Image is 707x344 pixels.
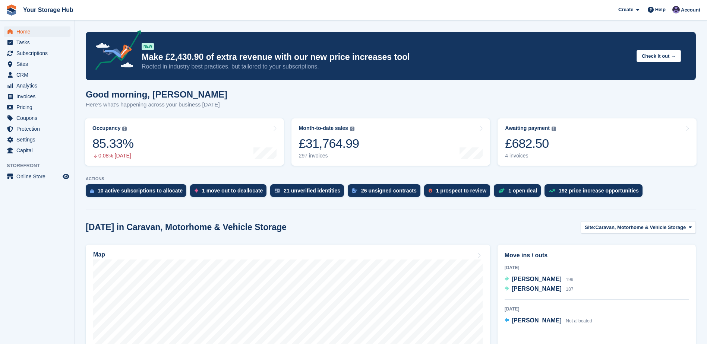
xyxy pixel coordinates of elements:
a: menu [4,37,70,48]
a: 21 unverified identities [270,184,348,201]
p: Here's what's happening across your business [DATE] [86,101,227,109]
span: Home [16,26,61,37]
a: menu [4,102,70,112]
p: Rooted in industry best practices, but tailored to your subscriptions. [142,63,631,71]
img: icon-info-grey-7440780725fd019a000dd9b08b2336e03edf1995a4989e88bcd33f0948082b44.svg [552,127,556,131]
span: Coupons [16,113,61,123]
span: 187 [566,287,573,292]
h2: Map [93,251,105,258]
div: [DATE] [505,264,689,271]
div: [DATE] [505,306,689,312]
span: Storefront [7,162,74,169]
a: 192 price increase opportunities [545,184,646,201]
div: £31,764.99 [299,136,359,151]
img: icon-info-grey-7440780725fd019a000dd9b08b2336e03edf1995a4989e88bcd33f0948082b44.svg [122,127,127,131]
a: Preview store [61,172,70,181]
img: stora-icon-8386f47178a22dfd0bd8f6a31ec36ba5ce8667c1dd55bd0f319d3a0aa187defe.svg [6,4,17,16]
span: Site: [585,224,595,231]
div: 192 price increase opportunities [559,188,639,194]
img: Liam Beddard [672,6,680,13]
span: Sites [16,59,61,69]
button: Site: Caravan, Motorhome & Vehicle Storage [581,221,696,233]
span: Account [681,6,700,14]
div: £682.50 [505,136,556,151]
img: active_subscription_to_allocate_icon-d502201f5373d7db506a760aba3b589e785aa758c864c3986d89f69b8ff3... [90,188,94,193]
span: [PERSON_NAME] [512,286,562,292]
a: menu [4,48,70,58]
div: 10 active subscriptions to allocate [98,188,183,194]
span: CRM [16,70,61,80]
img: move_outs_to_deallocate_icon-f764333ba52eb49d3ac5e1228854f67142a1ed5810a6f6cc68b1a99e826820c5.svg [195,188,198,193]
a: menu [4,145,70,156]
a: Awaiting payment £682.50 4 invoices [498,118,697,166]
a: menu [4,91,70,102]
p: ACTIONS [86,176,696,181]
h2: [DATE] in Caravan, Motorhome & Vehicle Storage [86,222,287,232]
div: 297 invoices [299,153,359,159]
span: Capital [16,145,61,156]
div: 85.33% [92,136,133,151]
img: prospect-51fa495bee0391a8d652442698ab0144808aea92771e9ea1ae160a38d050c398.svg [429,188,432,193]
span: Invoices [16,91,61,102]
a: 26 unsigned contracts [348,184,424,201]
img: deal-1b604bf984904fb50ccaf53a9ad4b4a5d6e5aea283cecdc64d6e3604feb123c2.svg [498,188,505,193]
a: menu [4,124,70,134]
span: [PERSON_NAME] [512,317,562,324]
span: Analytics [16,80,61,91]
a: Your Storage Hub [20,4,76,16]
div: 26 unsigned contracts [361,188,417,194]
a: menu [4,59,70,69]
span: Not allocated [566,318,592,324]
span: Tasks [16,37,61,48]
a: menu [4,134,70,145]
button: Check it out → [637,50,681,62]
span: Help [655,6,666,13]
a: menu [4,171,70,182]
a: 1 prospect to review [424,184,494,201]
a: Occupancy 85.33% 0.08% [DATE] [85,118,284,166]
a: menu [4,26,70,37]
a: 1 move out to deallocate [190,184,270,201]
a: [PERSON_NAME] Not allocated [505,316,592,326]
div: 1 open deal [508,188,537,194]
span: [PERSON_NAME] [512,276,562,282]
div: 4 invoices [505,153,556,159]
a: 1 open deal [494,184,545,201]
span: Pricing [16,102,61,112]
a: menu [4,113,70,123]
a: menu [4,80,70,91]
div: NEW [142,43,154,50]
img: price-adjustments-announcement-icon-8257ccfd72463d97f412b2fc003d46551f7dbcb40ab6d574587a9cd5c0d94... [89,30,141,73]
a: Month-to-date sales £31,764.99 297 invoices [291,118,490,166]
h1: Good morning, [PERSON_NAME] [86,89,227,99]
img: verify_identity-adf6edd0f0f0b5bbfe63781bf79b02c33cf7c696d77639b501bdc392416b5a36.svg [275,188,280,193]
span: Subscriptions [16,48,61,58]
span: Caravan, Motorhome & Vehicle Storage [596,224,686,231]
p: Make £2,430.90 of extra revenue with our new price increases tool [142,52,631,63]
a: [PERSON_NAME] 187 [505,284,574,294]
div: 1 prospect to review [436,188,486,194]
span: Create [618,6,633,13]
span: Protection [16,124,61,134]
div: Month-to-date sales [299,125,348,131]
a: [PERSON_NAME] 199 [505,275,574,284]
div: 1 move out to deallocate [202,188,263,194]
div: 0.08% [DATE] [92,153,133,159]
a: menu [4,70,70,80]
img: price_increase_opportunities-93ffe204e8149a01c8c9dc8f82e8f89637d9d84a8eef4429ea346261dce0b2c0.svg [549,189,555,192]
div: 21 unverified identities [284,188,340,194]
span: Online Store [16,171,61,182]
h2: Move ins / outs [505,251,689,260]
div: Occupancy [92,125,120,131]
div: Awaiting payment [505,125,550,131]
span: Settings [16,134,61,145]
span: 199 [566,277,573,282]
img: icon-info-grey-7440780725fd019a000dd9b08b2336e03edf1995a4989e88bcd33f0948082b44.svg [350,127,354,131]
a: 10 active subscriptions to allocate [86,184,190,201]
img: contract_signature_icon-13c848040528278c33f63329250d36e43548de30e8caae1d1a13099fd9432cc5.svg [352,188,357,193]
